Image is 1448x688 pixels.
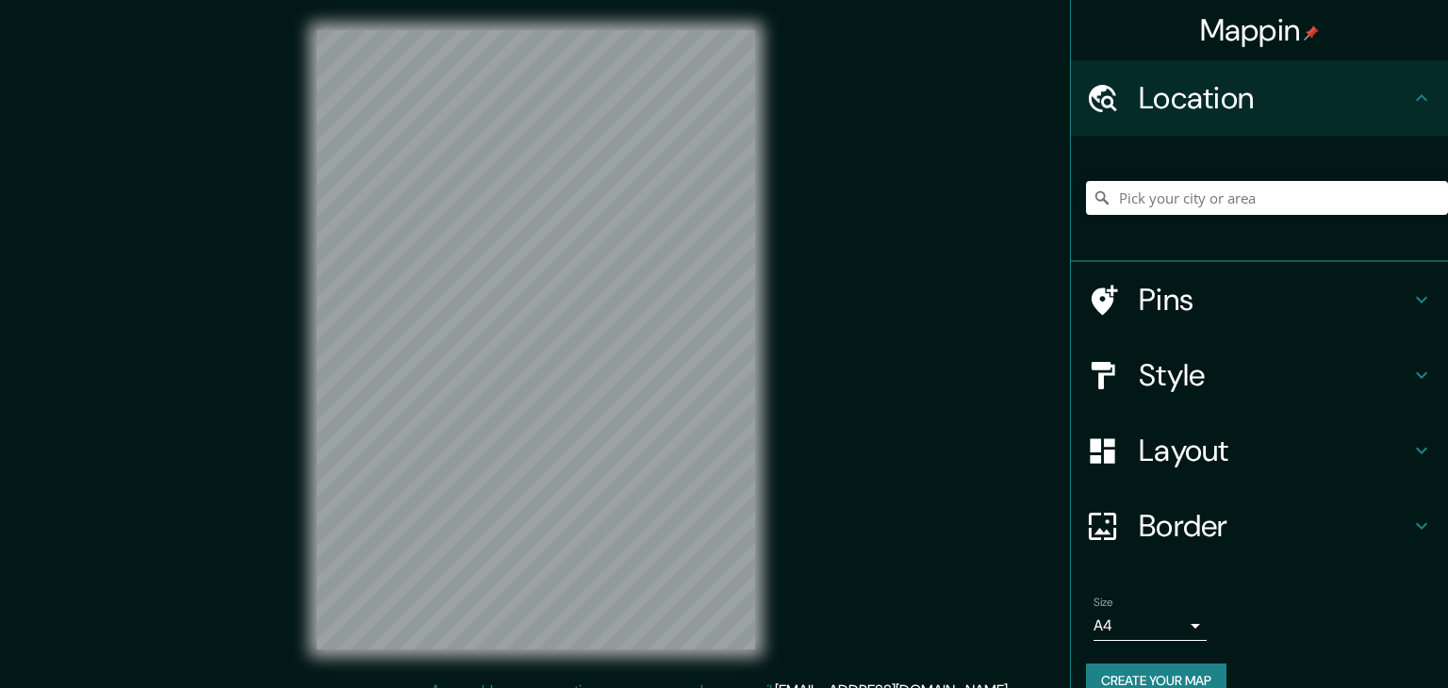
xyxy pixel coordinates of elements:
[1071,337,1448,413] div: Style
[1071,488,1448,564] div: Border
[1304,25,1319,41] img: pin-icon.png
[317,30,755,649] canvas: Map
[1139,507,1410,545] h4: Border
[1139,432,1410,469] h4: Layout
[1071,60,1448,136] div: Location
[1094,595,1113,611] label: Size
[1071,262,1448,337] div: Pins
[1094,611,1207,641] div: A4
[1139,79,1410,117] h4: Location
[1139,356,1410,394] h4: Style
[1071,413,1448,488] div: Layout
[1086,181,1448,215] input: Pick your city or area
[1200,11,1320,49] h4: Mappin
[1139,281,1410,319] h4: Pins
